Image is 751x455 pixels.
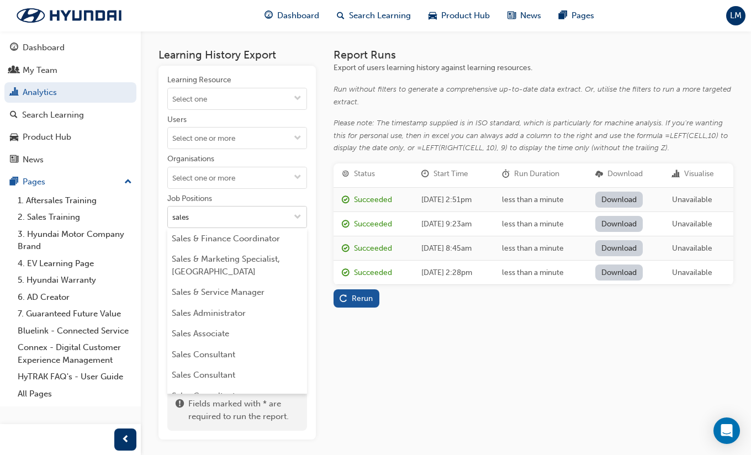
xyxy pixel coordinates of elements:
span: up-icon [124,175,132,189]
span: Unavailable [672,244,712,253]
div: Status [354,168,375,181]
span: duration-icon [502,170,510,179]
img: Trak [6,4,133,27]
span: down-icon [294,134,302,144]
div: less than a minute [502,242,579,255]
div: Open Intercom Messenger [713,417,740,444]
input: Userstoggle menu [168,128,306,149]
div: Job Positions [167,193,212,204]
span: replay-icon [340,295,347,304]
div: Run without filters to generate a comprehensive up-to-date data extract. Or, utilise the filters ... [334,83,733,108]
span: pages-icon [559,9,567,23]
div: Succeeded [354,242,392,255]
div: Run Duration [514,168,559,181]
a: Analytics [4,82,136,103]
span: car-icon [10,133,18,142]
a: Download [595,240,643,256]
a: guage-iconDashboard [256,4,328,27]
div: News [23,154,44,166]
div: Succeeded [354,218,392,231]
span: Dashboard [277,9,319,22]
li: Sales & Service Manager [167,282,307,303]
div: Please note: The timestamp supplied is in ISO standard, which is particularly for machine analysi... [334,117,733,155]
a: search-iconSearch Learning [328,4,420,27]
li: Sales Consultant [167,365,307,386]
a: HyTRAK FAQ's - User Guide [13,368,136,385]
button: toggle menu [289,88,306,109]
span: LM [730,9,742,22]
span: prev-icon [121,433,130,447]
li: Sales & Marketing Specialist, [GEOGRAPHIC_DATA] [167,249,307,282]
button: Pages [4,172,136,192]
div: Start Time [433,168,468,181]
div: Organisations [167,154,214,165]
span: Product Hub [441,9,490,22]
input: Job Positionstoggle menu [168,207,306,227]
button: LM [726,6,745,25]
span: Export of users learning history against learning resources. [334,63,532,72]
h3: Report Runs [334,49,733,61]
a: Bluelink - Connected Service [13,322,136,340]
span: download-icon [595,170,603,179]
span: down-icon [294,94,302,104]
span: Unavailable [672,268,712,277]
div: [DATE] 2:51pm [421,194,485,207]
div: less than a minute [502,218,579,231]
a: Dashboard [4,38,136,58]
span: report_succeeded-icon [342,268,350,278]
a: car-iconProduct Hub [420,4,499,27]
input: Learning Resourcetoggle menu [168,88,306,109]
a: News [4,150,136,170]
div: Visualise [684,168,714,181]
div: Succeeded [354,267,392,279]
span: Pages [572,9,594,22]
div: Users [167,114,187,125]
a: 5. Hyundai Warranty [13,272,136,289]
span: Fields marked with * are required to run the report. [188,398,299,422]
span: target-icon [342,170,350,179]
a: Connex - Digital Customer Experience Management [13,339,136,368]
span: car-icon [429,9,437,23]
h3: Learning History Export [158,49,316,61]
li: Sales Consultant [167,385,307,406]
a: My Team [4,60,136,81]
span: Unavailable [672,219,712,229]
span: chart-icon [10,88,18,98]
div: Search Learning [22,109,84,121]
span: clock-icon [421,170,429,179]
span: people-icon [10,66,18,76]
button: toggle menu [289,207,306,227]
button: toggle menu [289,167,306,188]
a: Search Learning [4,105,136,125]
span: down-icon [294,173,302,183]
div: Dashboard [23,41,65,54]
div: Pages [23,176,45,188]
div: Succeeded [354,194,392,207]
div: Learning Resource [167,75,231,86]
div: [DATE] 8:45am [421,242,485,255]
div: Product Hub [23,131,71,144]
div: [DATE] 2:28pm [421,267,485,279]
a: 7. Guaranteed Future Value [13,305,136,322]
a: 3. Hyundai Motor Company Brand [13,226,136,255]
span: chart-icon [672,170,680,179]
a: 2. Sales Training [13,209,136,226]
span: report_succeeded-icon [342,195,350,205]
a: news-iconNews [499,4,550,27]
input: Organisationstoggle menu [168,167,306,188]
a: Download [595,216,643,232]
span: exclaim-icon [176,398,184,422]
div: My Team [23,64,57,77]
span: news-icon [10,155,18,165]
li: Sales Consultant [167,344,307,365]
button: toggle menu [289,128,306,149]
span: guage-icon [10,43,18,53]
button: DashboardMy TeamAnalyticsSearch LearningProduct HubNews [4,35,136,172]
li: Sales Associate [167,324,307,345]
a: Download [595,264,643,281]
span: down-icon [294,213,302,223]
span: report_succeeded-icon [342,244,350,253]
a: pages-iconPages [550,4,603,27]
a: 4. EV Learning Page [13,255,136,272]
